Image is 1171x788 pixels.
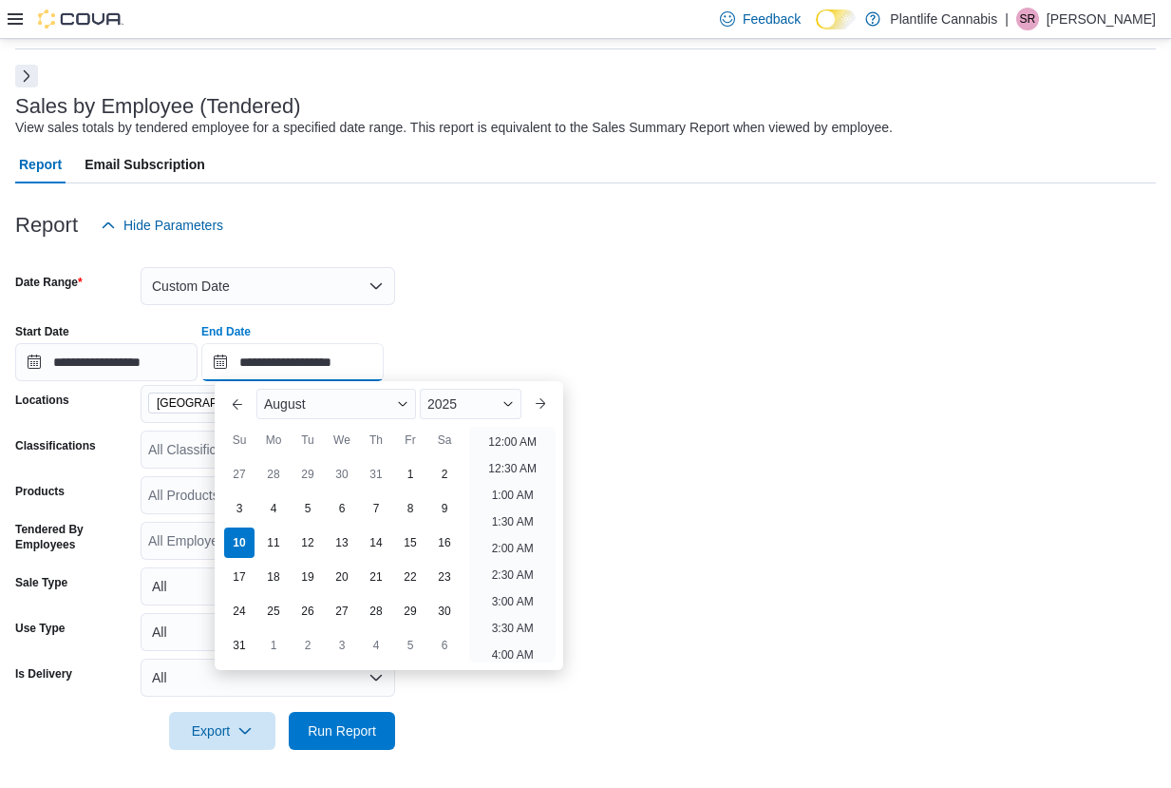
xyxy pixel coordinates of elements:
div: Fr [395,425,425,455]
div: day-23 [429,562,460,592]
div: We [327,425,357,455]
div: day-12 [293,528,323,558]
div: day-30 [327,459,357,490]
li: 12:00 AM [481,431,544,453]
div: day-31 [361,459,391,490]
div: Button. Open the month selector. August is currently selected. [256,389,416,419]
button: Previous Month [222,389,253,419]
span: Email Subscription [85,145,205,183]
button: All [141,659,395,697]
div: day-24 [224,596,255,626]
div: day-19 [293,562,323,592]
div: Su [224,425,255,455]
label: Sale Type [15,575,67,590]
div: day-28 [361,596,391,626]
h3: Report [15,214,78,237]
div: day-4 [258,493,289,524]
label: Date Range [15,275,83,290]
div: day-5 [395,630,425,661]
span: SR [1020,8,1036,30]
li: 3:00 AM [484,590,541,613]
div: day-31 [224,630,255,661]
div: day-6 [429,630,460,661]
div: day-18 [258,562,289,592]
div: day-7 [361,493,391,524]
div: day-27 [327,596,357,626]
span: Feedback [743,10,801,29]
span: Dark Mode [816,29,817,30]
span: Fort McMurray - Eagle Ridge [148,393,329,413]
div: day-27 [224,459,255,490]
ul: Time [469,427,556,663]
label: Tendered By Employees [15,522,133,552]
div: View sales totals by tendered employee for a specified date range. This report is equivalent to t... [15,118,893,138]
div: day-20 [327,562,357,592]
button: Next month [525,389,556,419]
div: day-26 [293,596,323,626]
div: Tu [293,425,323,455]
span: [GEOGRAPHIC_DATA][PERSON_NAME] - [GEOGRAPHIC_DATA] [157,394,305,413]
label: Locations [15,393,69,408]
div: day-30 [429,596,460,626]
input: Dark Mode [816,10,856,29]
div: day-2 [293,630,323,661]
span: August [264,396,306,412]
span: 2025 [427,396,457,412]
li: 3:30 AM [484,617,541,640]
div: day-6 [327,493,357,524]
div: Mo [258,425,289,455]
p: | [1005,8,1009,30]
label: Classifications [15,438,96,453]
button: Next [15,65,38,87]
button: Export [169,712,275,750]
span: Hide Parameters [123,216,223,235]
button: All [141,567,395,605]
div: day-2 [429,459,460,490]
div: day-13 [327,528,357,558]
span: Report [19,145,62,183]
div: day-25 [258,596,289,626]
label: Use Type [15,621,65,636]
label: End Date [201,324,251,339]
div: day-8 [395,493,425,524]
button: Run Report [289,712,395,750]
li: 1:30 AM [484,510,541,533]
div: day-22 [395,562,425,592]
li: 4:00 AM [484,644,541,666]
button: Hide Parameters [93,206,231,244]
div: day-17 [224,562,255,592]
li: 12:30 AM [481,457,544,480]
div: Th [361,425,391,455]
div: day-1 [258,630,289,661]
div: day-28 [258,459,289,490]
label: Start Date [15,324,69,339]
div: Skyler Rowsell [1016,8,1039,30]
div: day-11 [258,528,289,558]
div: day-3 [327,630,357,661]
button: All [141,613,395,651]
div: day-1 [395,459,425,490]
div: day-21 [361,562,391,592]
p: [PERSON_NAME] [1047,8,1156,30]
div: August, 2025 [222,457,462,663]
div: day-16 [429,528,460,558]
p: Plantlife Cannabis [890,8,997,30]
li: 2:30 AM [484,564,541,586]
div: day-15 [395,528,425,558]
div: day-9 [429,493,460,524]
div: day-5 [293,493,323,524]
div: day-14 [361,528,391,558]
img: Cova [38,10,123,29]
h3: Sales by Employee (Tendered) [15,95,301,118]
span: Export [180,712,264,750]
li: 2:00 AM [484,537,541,560]
div: day-3 [224,493,255,524]
input: Press the down key to enter a popover containing a calendar. Press the escape key to close the po... [201,343,384,381]
div: day-10 [224,528,255,558]
div: day-4 [361,630,391,661]
button: Custom Date [141,267,395,305]
div: Button. Open the year selector. 2025 is currently selected. [420,389,521,419]
div: day-29 [293,459,323,490]
div: day-29 [395,596,425,626]
li: 1:00 AM [484,484,541,507]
